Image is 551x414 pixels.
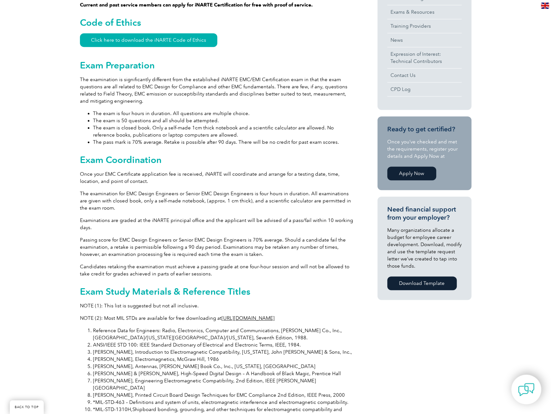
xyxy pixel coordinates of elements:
[387,205,462,222] h3: Need financial support from your employer?
[80,263,354,277] p: Candidates retaking the examination must achieve a passing grade at one four-hour session and wil...
[80,76,354,105] p: The examination is significantly different from the established iNARTE EMC/EMI Certification exam...
[518,381,534,398] img: contact-chat.png
[93,370,354,377] li: [PERSON_NAME] & [PERSON_NAME], High-Speed Digital Design – A Handbook of Black Magic, Prentice Hall
[93,348,354,356] li: [PERSON_NAME], Introduction to Electromagnetic Compatibility, [US_STATE], John [PERSON_NAME] & So...
[93,377,354,392] li: [PERSON_NAME], Engineering Electromagnetic Compatibility, 2nd Edition, IEEE [PERSON_NAME][GEOGRAP...
[93,341,354,348] li: ANSI/IEEE STD 100: IEEE Standard Dictionary of Electrical and Electronic Terms, IEEE, 1984.
[80,155,354,165] h2: Exam Coordination
[80,315,354,322] p: NOTE (2): Most MIL STDs are available for free downloading at
[387,68,462,82] a: Contact Us
[541,3,549,9] img: en
[80,33,217,47] a: Click here to download the iNARTE Code of Ethics
[93,327,354,341] li: Reference Data for Engineers: Radio, Electronics, Computer and Communications, [PERSON_NAME] Co.,...
[80,217,354,231] p: Examinations are graded at the iNARTE principal office and the applicant will be advised of a pas...
[387,138,462,160] p: Once you’ve checked and met the requirements, register your details and Apply Now at
[93,110,354,117] li: The exam is four hours in duration. All questions are multiple choice.
[10,400,44,414] a: BACK TO TOP
[387,19,462,33] a: Training Providers
[387,125,462,133] h3: Ready to get certified?
[93,124,354,139] li: The exam is closed book. Only a self-made 1cm thick notebook and a scientific calculator are allo...
[93,117,354,124] li: The exam is 50 questions and all should be attempted.
[93,363,354,370] li: [PERSON_NAME], Antennas, [PERSON_NAME] Book Co., Inc., [US_STATE], [GEOGRAPHIC_DATA]
[387,33,462,47] a: News
[80,286,354,297] h2: Exam Study Materials & Reference Titles
[387,5,462,19] a: Exams & Resources
[80,190,354,212] p: The examination for EMC Design Engineers or Senior EMC Design Engineers is four hours in duration...
[80,236,354,258] p: Passing score for EMC Design Engineers or Senior EMC Design Engineers is 70% average. Should a ca...
[80,2,313,8] strong: Current and past service members can apply for iNARTE Certification for free with proof of service.
[387,227,462,270] p: Many organizations allocate a budget for employee career development. Download, modify and use th...
[222,315,275,321] a: [URL][DOMAIN_NAME]
[93,356,354,363] li: [PERSON_NAME], Electromagnetics, McGraw Hill, 1986
[387,82,462,96] a: CPD Log
[80,60,354,70] h2: Exam Preparation
[80,302,354,309] p: NOTE (1): This list is suggested but not all inclusive.
[93,399,354,406] li: *MIL-STD-463 – Definitions and system of units, electromagnetic interference and electromagnetic ...
[80,17,354,28] h2: Code of Ethics
[387,167,436,180] a: Apply Now
[387,47,462,68] a: Expression of Interest:Technical Contributors
[93,139,354,146] li: The pass mark is 70% average. Retake is possible after 90 days. There will be no credit for past ...
[80,170,354,185] p: Once your EMC Certificate application fee is received, iNARTE will coordinate and arrange for a t...
[387,276,457,290] a: Download Template
[93,392,354,399] li: [PERSON_NAME], Printed Circuit Board Design Techniques for EMC Compliance 2nd Edition, IEEE Press...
